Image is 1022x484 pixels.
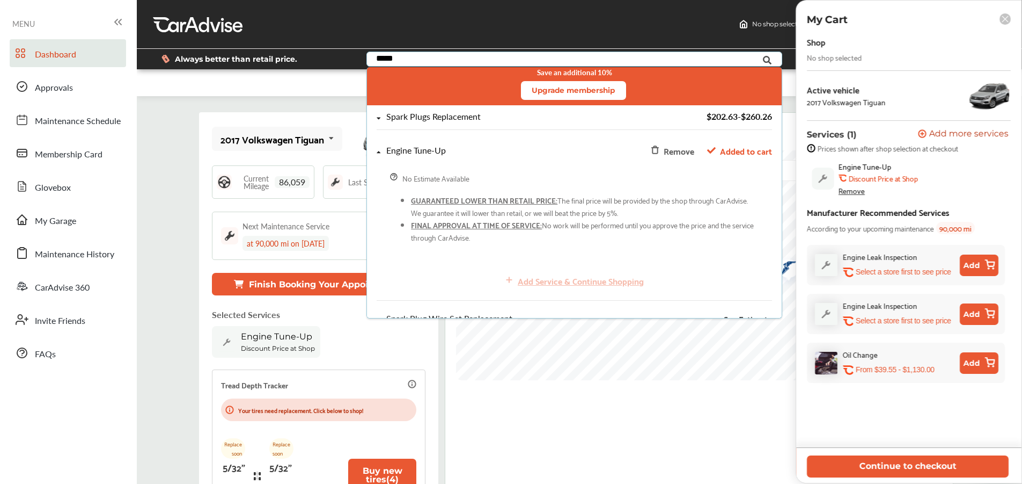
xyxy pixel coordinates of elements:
button: Add [960,352,998,374]
span: 90,000 mi [936,222,975,234]
p: Services (1) [807,129,857,140]
p: Replace soon [269,438,293,459]
b: Discount Price at Shop [241,344,315,352]
span: CarAdvise 360 [35,281,90,295]
img: maintenance_logo [328,175,343,190]
a: Dashboard [10,39,126,67]
a: Approvals [10,73,126,100]
div: No Estimate Available [402,172,469,184]
a: Invite Friends [10,306,126,334]
div: 2017 Volkswagen Tiguan [220,134,324,145]
span: Last Service [348,178,387,186]
div: Next Maintenance Service [242,221,329,232]
span: Glovebox [35,181,71,195]
div: Engine Leak Inspection [843,299,917,312]
div: No shop selected [807,53,862,62]
button: Finish Booking Your Appointment [212,273,423,295]
p: Selected Services [212,308,280,321]
span: Engine Tune-Up [241,331,312,342]
button: Continue to checkout [807,456,1009,478]
div: Oil Change [843,348,878,360]
span: FINAL APPROVAL AT TIME OF SERVICE: [411,219,542,231]
p: Your tires need replacement. Click below to shop! [238,405,363,415]
div: Remove [839,186,865,195]
span: $202.63 - $260.26 [706,110,771,122]
img: default_wrench_icon.d1a43860.svg [815,303,837,325]
span: Added to cart [719,143,771,158]
img: default_wrench_icon.d1a43860.svg [815,254,837,276]
button: Add more services [918,129,1009,140]
a: Add more services [918,129,1011,140]
small: Save an additional 10% [536,68,612,77]
div: Shop [807,34,826,49]
p: From $39.55 - $1,130.00 [856,365,935,375]
p: 5/32" [269,459,292,475]
a: Maintenance History [10,239,126,267]
button: Upgrade membership [520,81,626,100]
img: default_wrench_icon.d1a43860.svg [812,168,834,190]
span: GUARANTEED LOWER THAN RETAIL PRICE: [411,194,557,206]
img: header-home-logo.8d720a4f.svg [739,20,748,28]
img: default_wrench_icon.d1a43860.svg [217,333,237,352]
div: 2017 Volkswagen Tiguan [807,98,886,106]
a: CarAdvise 360 [10,272,126,300]
img: 11410_st0640_046.jpg [968,80,1011,112]
div: Spark Plug Wire Set Replacement [386,314,512,323]
div: Manufacturer Recommended Services [807,205,950,219]
img: info-strock.ef5ea3fe.svg [807,144,815,153]
span: Maintenance Schedule [35,114,121,128]
p: Replace soon [221,438,245,459]
span: No work will be performed until you approve the price and the service through CarAdvise. [411,219,754,243]
span: MENU [12,19,35,28]
img: mobile_11410_st0640_046.jpg [361,115,425,163]
p: My Cart [807,13,848,26]
img: dollor_label_vector.a70140d1.svg [161,54,170,63]
span: FAQs [35,348,56,362]
span: Always better than retail price. [175,55,297,63]
span: Membership Card [35,148,102,162]
div: Engine Tune-Up [386,146,446,155]
div: Engine Leak Inspection [843,250,917,263]
div: Remove [663,143,694,158]
a: Glovebox [10,172,126,200]
a: FAQs [10,339,126,367]
div: Map marker [771,254,798,285]
span: See Estimate [723,315,771,323]
span: Maintenance History [35,248,114,262]
a: Membership Card [10,139,126,167]
p: Select a store first to see price [856,316,951,326]
img: logo-goodyear.png [771,254,799,285]
span: My Garage [35,214,76,228]
div: at 90,000 mi on [DATE] [242,236,329,251]
img: steering_logo [217,175,232,190]
a: Maintenance Schedule [10,106,126,134]
div: Spark Plugs Replacement [386,112,481,121]
img: tire_track_logo.b900bcbc.svg [254,471,261,480]
button: Add [960,304,998,325]
span: According to your upcoming maintenance [807,222,934,234]
b: Discount Price at Shop [849,174,917,183]
span: Invite Friends [35,314,85,328]
span: No shop selected [752,20,805,28]
span: 86,059 [275,176,310,188]
p: Select a store first to see price [856,267,951,277]
a: My Garage [10,206,126,234]
span: The final price will be provided by the shop through CarAdvise. We guarantee it will lower than r... [411,194,748,219]
span: Engine Tune-Up [839,162,891,171]
div: Active vehicle [807,85,886,95]
p: 5/32" [223,459,245,475]
span: Current Mileage [237,175,275,190]
span: Add more services [929,129,1009,140]
span: Approvals [35,81,73,95]
img: oil-change-thumb.jpg [815,352,837,374]
p: Tread Depth Tracker [221,379,288,391]
img: maintenance_logo [221,227,238,244]
button: Add [960,255,998,276]
span: Prices shown after shop selection at checkout [818,144,958,153]
span: Dashboard [35,48,76,62]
